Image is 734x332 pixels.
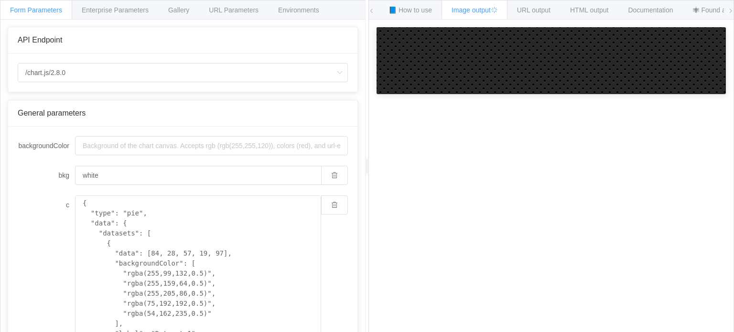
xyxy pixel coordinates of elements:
span: Environments [278,6,319,14]
input: Background of the chart canvas. Accepts rgb (rgb(255,255,120)), colors (red), and url-encoded hex... [75,136,348,155]
span: Gallery [168,6,189,14]
input: Select [18,63,348,82]
label: bkg [18,166,75,185]
span: Enterprise Parameters [82,6,149,14]
span: 📘 How to use [389,6,432,14]
label: backgroundColor [18,136,75,155]
span: Form Parameters [10,6,62,14]
span: HTML output [570,6,608,14]
span: Image output [452,6,497,14]
span: URL Parameters [209,6,259,14]
span: API Endpoint [18,36,62,44]
label: c [18,195,75,214]
span: Documentation [628,6,673,14]
span: General parameters [18,109,86,117]
span: URL output [517,6,550,14]
input: Background of the chart canvas. Accepts rgb (rgb(255,255,120)), colors (red), and url-encoded hex... [75,166,321,185]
